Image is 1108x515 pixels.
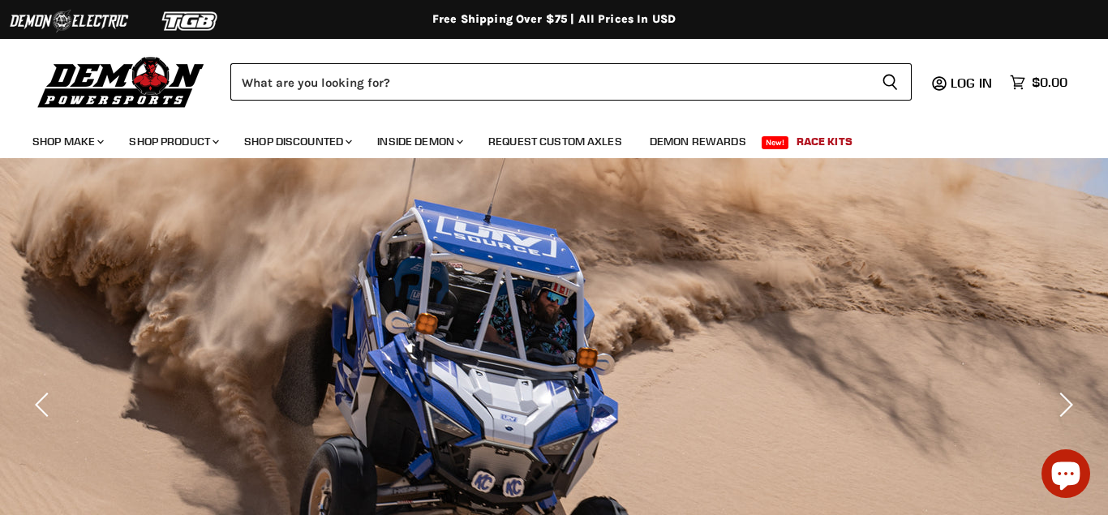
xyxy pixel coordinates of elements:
a: $0.00 [1002,71,1076,94]
img: Demon Electric Logo 2 [8,6,130,36]
a: Shop Make [20,125,114,158]
ul: Main menu [20,118,1063,158]
a: Inside Demon [365,125,473,158]
span: $0.00 [1032,75,1067,90]
form: Product [230,63,912,101]
a: Demon Rewards [638,125,758,158]
img: TGB Logo 2 [130,6,251,36]
a: Shop Discounted [232,125,362,158]
a: Log in [943,75,1002,90]
button: Previous [28,388,61,421]
input: Search [230,63,869,101]
a: Shop Product [117,125,229,158]
button: Search [869,63,912,101]
a: Request Custom Axles [476,125,634,158]
span: Log in [951,75,992,91]
span: New! [762,136,789,149]
inbox-online-store-chat: Shopify online store chat [1037,449,1095,502]
a: Race Kits [784,125,865,158]
img: Demon Powersports [32,53,210,110]
button: Next [1047,388,1080,421]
